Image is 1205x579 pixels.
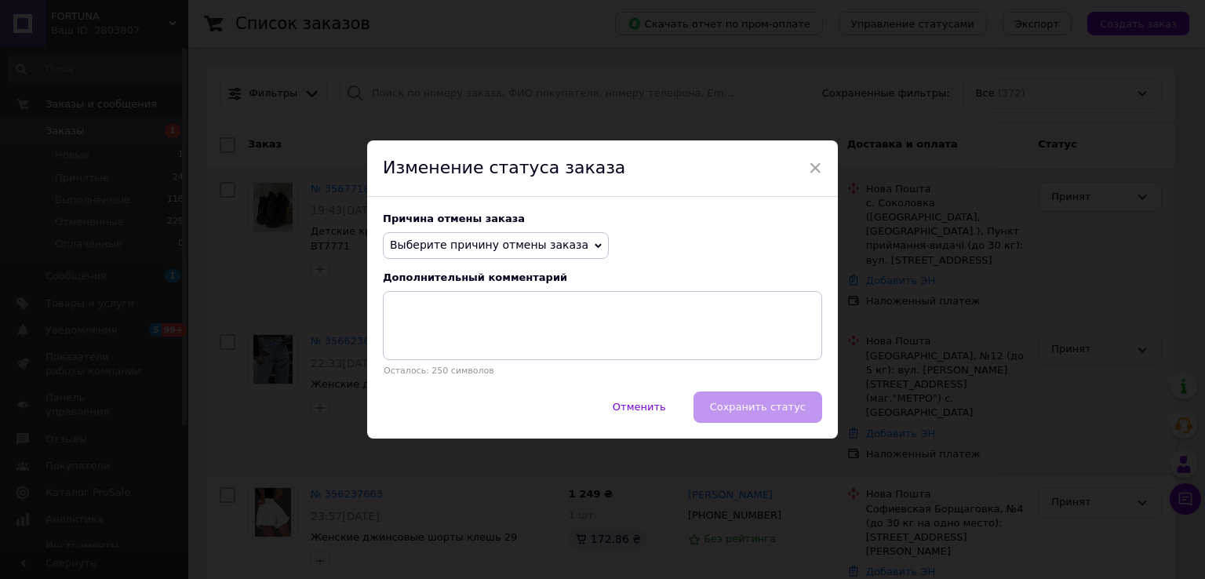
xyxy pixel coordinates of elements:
span: × [808,155,822,181]
div: Причина отмены заказа [383,213,822,224]
p: Осталось: 250 символов [383,366,822,376]
span: Выберите причину отмены заказа [390,239,588,251]
div: Дополнительный комментарий [383,271,822,283]
span: Отменить [613,401,666,413]
button: Отменить [596,391,683,423]
div: Изменение статуса заказа [367,140,838,197]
